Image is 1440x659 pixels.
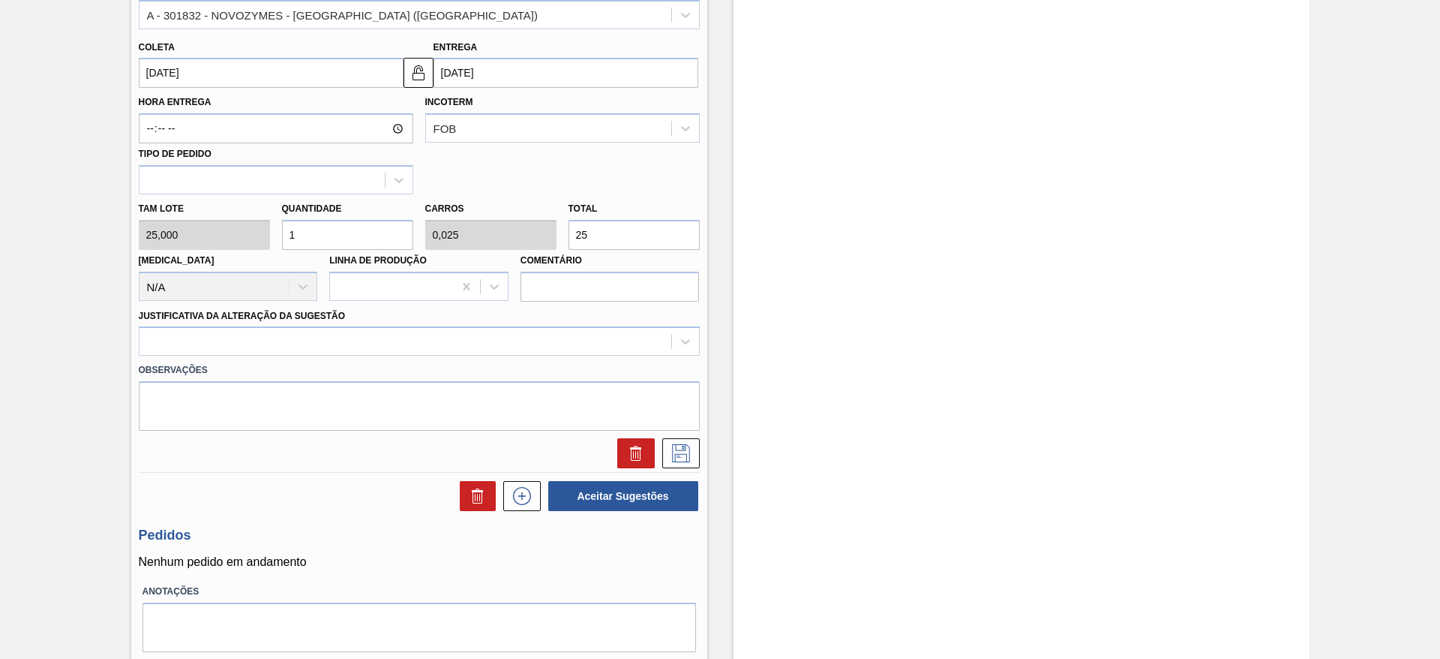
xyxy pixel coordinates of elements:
div: Salvar Sugestão [655,438,700,468]
h3: Pedidos [139,528,700,543]
label: Coleta [139,42,175,53]
label: Quantidade [282,203,342,214]
p: Nenhum pedido em andamento [139,555,700,569]
label: Tam lote [139,198,270,220]
div: Aceitar Sugestões [541,480,700,513]
div: FOB [433,122,457,135]
label: Anotações [142,581,696,603]
label: Carros [425,203,464,214]
label: Tipo de pedido [139,149,211,159]
label: Incoterm [425,97,473,107]
label: Total [568,203,598,214]
button: Aceitar Sugestões [548,481,698,511]
div: A - 301832 - NOVOZYMES - [GEOGRAPHIC_DATA] ([GEOGRAPHIC_DATA]) [147,8,538,21]
div: Nova sugestão [496,481,541,511]
input: dd/mm/yyyy [139,58,403,88]
label: Comentário [520,250,700,272]
input: dd/mm/yyyy [433,58,698,88]
div: Excluir Sugestão [610,438,655,468]
button: unlocked [403,58,433,88]
label: Linha de Produção [329,255,427,266]
label: [MEDICAL_DATA] [139,255,214,266]
div: Excluir Sugestões [452,481,496,511]
label: Hora Entrega [139,92,413,113]
label: Observações [139,360,700,381]
label: Entrega [433,42,478,53]
img: unlocked [409,64,427,82]
label: Justificativa da Alteração da Sugestão [139,311,346,321]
